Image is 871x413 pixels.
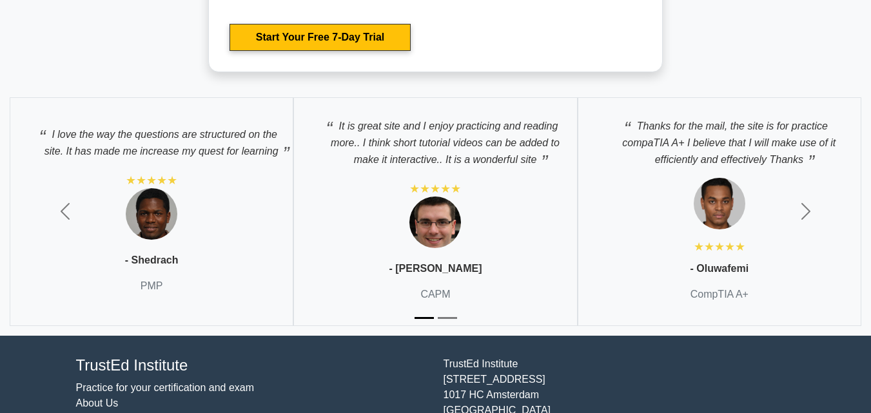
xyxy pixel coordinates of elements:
button: Slide 1 [415,311,434,325]
p: I love the way the questions are structured on the site. It has made me increase my quest for lea... [23,119,280,160]
div: ★★★★★ [126,173,177,188]
p: CompTIA A+ [690,287,749,302]
img: Testimonial 1 [409,197,461,248]
img: Testimonial 1 [126,188,177,240]
p: CAPM [420,287,450,302]
div: ★★★★★ [409,181,461,197]
p: Thanks for the mail, the site is for practice compaTIA A+ I believe that I will make use of it ef... [591,111,848,168]
p: - [PERSON_NAME] [389,261,482,276]
button: Slide 2 [438,311,457,325]
p: PMP [141,278,163,294]
p: - Oluwafemi [690,261,749,276]
div: ★★★★★ [694,239,745,255]
a: Start Your Free 7-Day Trial [230,24,411,51]
h4: TrustEd Institute [76,356,428,375]
p: It is great site and I enjoy practicing and reading more.. I think short tutorial videos can be a... [307,111,563,168]
img: Testimonial 1 [694,178,745,229]
a: Practice for your certification and exam [76,382,255,393]
p: - Shedrach [125,253,179,268]
a: About Us [76,398,119,408]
